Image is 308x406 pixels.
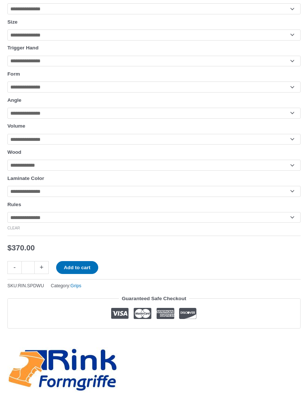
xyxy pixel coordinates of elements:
button: Add to cart [56,261,98,275]
span: $ [7,244,11,252]
a: Rink-Formgriffe [7,348,118,393]
span: RIN.SPDWU [18,284,44,289]
input: Product quantity [21,261,35,274]
a: - [7,261,21,274]
a: + [35,261,49,274]
label: Trigger Hand [7,45,38,51]
label: Wood [7,150,21,155]
a: Grips [71,284,81,289]
span: SKU: [7,282,44,291]
label: Form [7,72,20,77]
span: Category: [51,282,82,291]
a: Clear options [7,226,20,230]
label: Rules [7,202,21,208]
label: Laminate Color [7,176,44,181]
label: Size [7,20,17,25]
label: Angle [7,98,21,103]
label: Volume [7,124,25,129]
bdi: 370.00 [7,244,35,252]
legend: Guaranteed Safe Checkout [119,294,189,303]
iframe: Customer reviews powered by Trustpilot [7,334,301,343]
